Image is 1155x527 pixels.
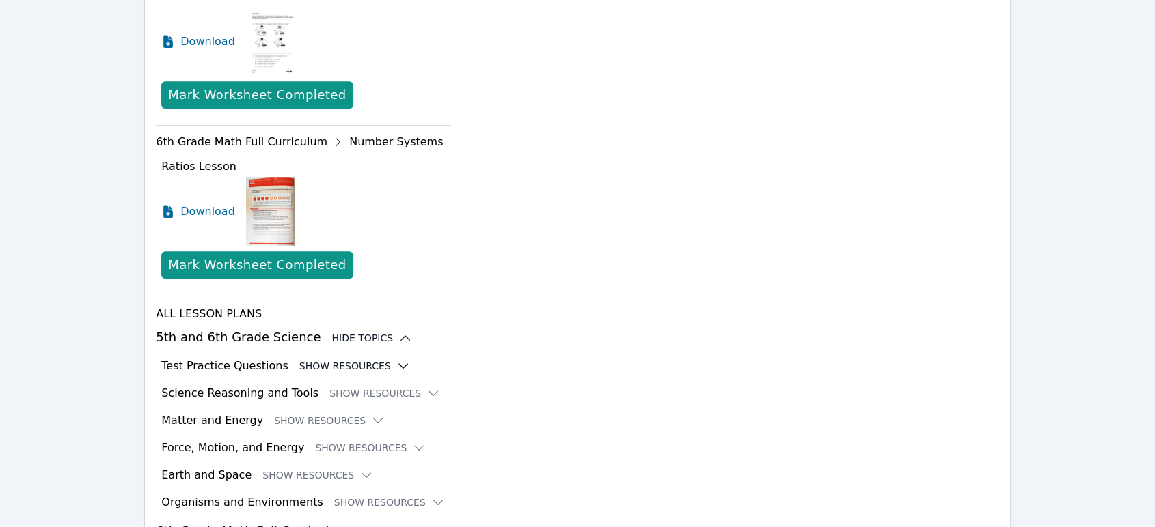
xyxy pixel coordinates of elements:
div: Mark Worksheet Completed [168,85,346,104]
a: Download [161,177,235,246]
button: Show Resources [262,468,373,482]
button: Show Resources [334,496,445,509]
h3: Force, Motion, and Energy [161,440,304,456]
h3: Science Reasoning and Tools [161,385,318,401]
span: Download [180,33,235,50]
img: Ratios Lesson [246,177,295,246]
span: Ratios Lesson [161,160,236,173]
button: Hide Topics [332,331,413,345]
button: Show Resources [315,441,426,455]
h4: All Lesson Plans [156,306,999,322]
a: Download [161,8,235,76]
h3: 5th and 6th Grade Science [156,328,999,347]
h3: Organisms and Environments [161,494,323,511]
span: Download [180,203,235,220]
h3: Test Practice Questions [161,358,288,374]
div: Mark Worksheet Completed [168,255,346,274]
h3: Earth and Space [161,467,252,483]
div: 6th Grade Math Full Curriculum Number Systems [156,131,451,153]
button: Show Resources [329,386,440,400]
button: Mark Worksheet Completed [161,81,353,109]
button: Show Resources [274,414,385,427]
h3: Matter and Energy [161,412,263,429]
button: Mark Worksheet Completed [161,251,353,279]
img: Practice 1 [246,8,299,76]
button: Show Resources [299,359,410,373]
